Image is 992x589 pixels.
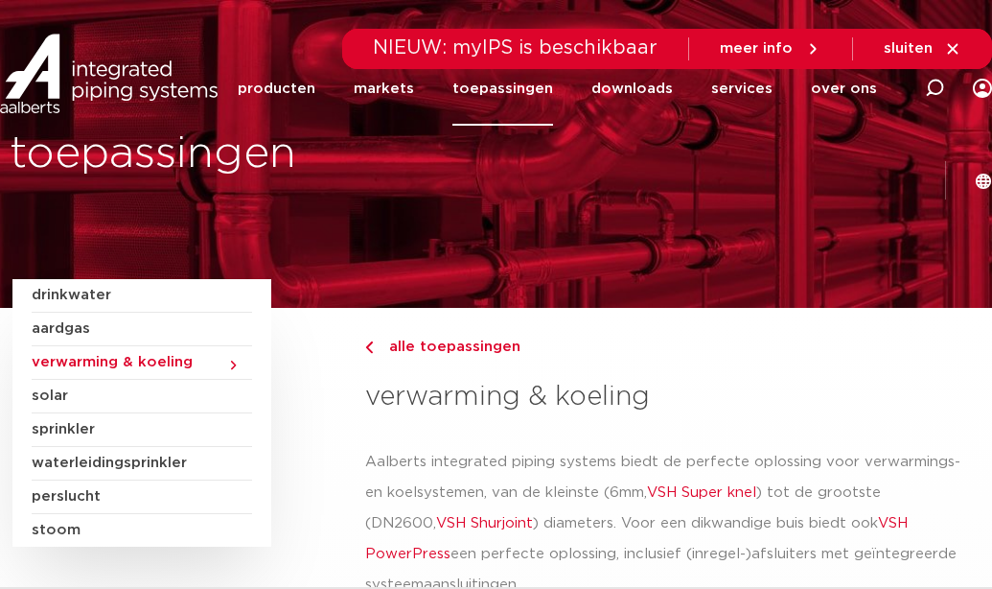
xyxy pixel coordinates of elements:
[238,52,315,126] a: producten
[365,336,980,359] a: alle toepassingen
[884,40,961,58] a: sluiten
[365,516,908,561] a: VSH PowerPress
[32,346,252,380] a: verwarming & koeling
[811,52,877,126] a: over ons
[32,447,252,481] a: waterleidingsprinkler
[32,481,252,514] a: perslucht
[354,52,414,126] a: markets
[373,38,657,58] span: NIEUW: myIPS is beschikbaar
[452,52,553,126] a: toepassingen
[32,413,252,447] a: sprinkler
[32,380,252,413] a: solar
[378,340,520,354] span: alle toepassingen
[720,41,793,56] span: meer info
[365,342,373,354] img: chevron-right.svg
[32,279,252,313] a: drinkwater
[32,313,252,346] a: aardgas
[365,378,980,416] h3: verwarming & koeling
[647,485,756,500] a: VSH Super knel
[10,124,487,185] h1: toepassingen
[973,67,992,109] div: my IPS
[436,516,533,530] a: VSH Shurjoint
[711,52,773,126] a: services
[884,41,933,56] span: sluiten
[32,514,252,547] a: stoom
[238,52,877,126] nav: Menu
[720,40,821,58] a: meer info
[591,52,673,126] a: downloads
